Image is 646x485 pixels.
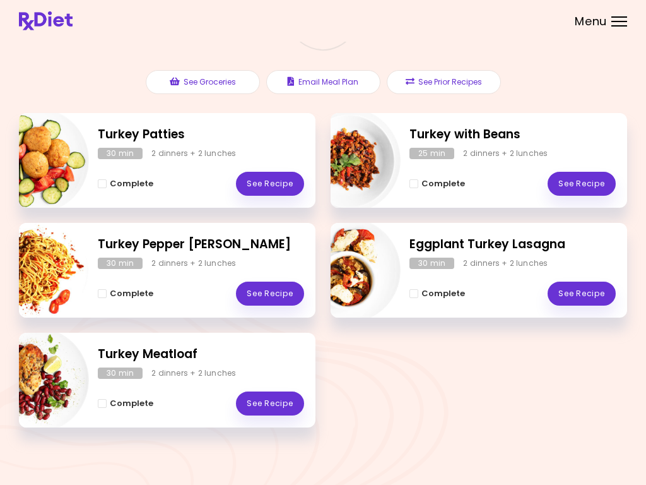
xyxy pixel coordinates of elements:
[236,282,304,306] a: See Recipe - Turkey Pepper Curry
[409,126,616,144] h2: Turkey with Beans
[98,396,153,411] button: Complete - Turkey Meatloaf
[548,282,616,306] a: See Recipe - Eggplant Turkey Lasagna
[19,11,73,30] img: RxDiet
[151,148,236,159] div: 2 dinners + 2 lunches
[266,70,380,94] button: Email Meal Plan
[548,172,616,196] a: See Recipe - Turkey with Beans
[409,258,454,269] div: 30 min
[421,289,465,299] span: Complete
[98,126,304,144] h2: Turkey Patties
[463,258,548,269] div: 2 dinners + 2 lunches
[98,148,143,159] div: 30 min
[98,368,143,379] div: 30 min
[421,179,465,189] span: Complete
[151,368,236,379] div: 2 dinners + 2 lunches
[146,70,260,94] button: See Groceries
[296,108,401,213] img: Info - Turkey with Beans
[409,236,616,254] h2: Eggplant Turkey Lasagna
[409,286,465,301] button: Complete - Eggplant Turkey Lasagna
[110,398,153,409] span: Complete
[236,172,304,196] a: See Recipe - Turkey Patties
[409,148,454,159] div: 25 min
[98,345,304,364] h2: Turkey Meatloaf
[110,179,153,189] span: Complete
[236,392,304,416] a: See Recipe - Turkey Meatloaf
[296,218,401,323] img: Info - Eggplant Turkey Lasagna
[463,148,548,159] div: 2 dinners + 2 lunches
[387,70,501,94] button: See Prior Recipes
[110,289,153,299] span: Complete
[151,258,236,269] div: 2 dinners + 2 lunches
[98,258,143,269] div: 30 min
[98,236,304,254] h2: Turkey Pepper Curry
[98,176,153,191] button: Complete - Turkey Patties
[575,16,607,27] span: Menu
[98,286,153,301] button: Complete - Turkey Pepper Curry
[409,176,465,191] button: Complete - Turkey with Beans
